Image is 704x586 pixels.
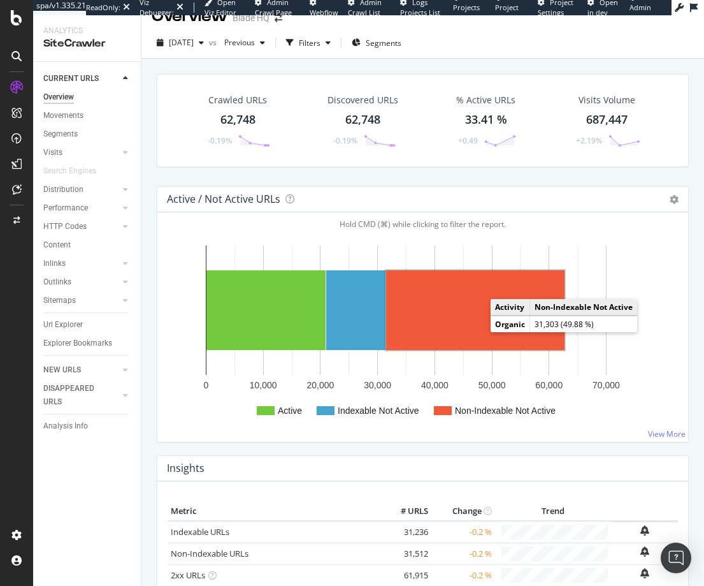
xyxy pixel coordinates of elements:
td: Non-Indexable Not Active [530,299,638,316]
a: 2xx URLs [171,569,205,581]
a: Content [43,238,132,252]
a: NEW URLS [43,363,119,377]
a: Sitemaps [43,294,119,307]
td: 31,303 (49.88 %) [530,316,638,333]
th: Change [431,502,495,521]
text: Indexable Not Active [338,406,419,416]
div: 687,447 [586,112,628,128]
text: Non-Indexable Not Active [455,406,556,416]
text: 0 [204,380,209,390]
td: 61,915 [380,564,431,586]
div: -0.19% [208,135,232,146]
td: Organic [491,316,530,333]
div: arrow-right-arrow-left [275,13,282,22]
a: Indexable URLs [171,526,229,538]
a: Visits [43,146,119,159]
span: Previous [219,37,255,48]
div: Analytics [43,26,131,36]
div: NEW URLS [43,363,81,377]
a: Distribution [43,183,119,196]
td: -0.2 % [431,521,495,543]
text: Active [278,406,302,416]
text: 20,000 [307,380,334,390]
i: Options [670,195,679,204]
div: Sitemaps [43,294,76,307]
td: Activity [491,299,530,316]
span: Project Page [495,3,519,22]
div: CURRENT URLS [43,72,99,85]
text: 10,000 [250,380,277,390]
div: ReadOnly: [86,3,120,13]
span: Webflow [310,8,338,17]
span: Segments [366,38,401,48]
div: SiteCrawler [43,36,131,51]
th: Metric [168,502,380,521]
text: 30,000 [364,380,391,390]
button: [DATE] [152,33,209,53]
a: Analysis Info [43,420,132,433]
div: Overview [43,91,74,104]
text: 40,000 [421,380,449,390]
div: Visits Volume [578,94,635,106]
a: Segments [43,128,132,141]
div: Overview [152,6,227,27]
th: Trend [495,502,611,521]
div: Performance [43,201,88,215]
div: 62,748 [345,112,380,128]
a: Explorer Bookmarks [43,337,132,350]
div: Blade HQ [233,11,269,24]
td: 31,512 [380,543,431,564]
a: Outlinks [43,275,119,289]
div: % Active URLs [456,94,515,106]
td: -0.2 % [431,564,495,586]
td: -0.2 % [431,543,495,564]
a: Overview [43,91,132,104]
button: Filters [281,33,336,53]
a: View More [648,429,686,439]
div: 33.41 % [465,112,507,128]
div: Search Engines [43,165,96,178]
div: Movements [43,109,83,122]
div: +2.19% [576,135,602,146]
div: Discovered URLs [327,94,398,106]
span: 2025 Jul. 27th [169,37,194,48]
h4: Insights [167,460,205,477]
a: DISAPPEARED URLS [43,382,119,409]
button: Previous [219,33,270,53]
div: 62,748 [220,112,255,128]
div: Outlinks [43,275,71,289]
div: +0.49 [458,135,478,146]
a: Search Engines [43,165,109,178]
span: vs [209,37,219,48]
text: 60,000 [535,380,563,390]
div: Filters [299,38,320,48]
div: DISAPPEARED URLS [43,382,108,409]
a: Non-Indexable URLs [171,548,248,559]
span: Projects List [453,3,480,22]
a: HTTP Codes [43,220,119,233]
span: Admin Page [629,3,651,22]
div: Inlinks [43,257,66,270]
th: # URLS [380,502,431,521]
div: -0.19% [333,135,357,146]
div: Analysis Info [43,420,88,433]
a: Inlinks [43,257,119,270]
span: Hold CMD (⌘) while clicking to filter the report. [340,219,506,230]
div: Url Explorer [43,318,83,332]
div: bell-plus [640,525,649,536]
a: Url Explorer [43,318,132,332]
h4: Active / Not Active URLs [167,191,280,208]
text: 70,000 [593,380,620,390]
a: Movements [43,109,132,122]
text: 50,000 [478,380,506,390]
a: CURRENT URLS [43,72,119,85]
div: HTTP Codes [43,220,87,233]
button: Segments [347,33,406,53]
div: Content [43,238,71,252]
div: Visits [43,146,62,159]
div: Explorer Bookmarks [43,337,112,350]
svg: A chart. [168,233,668,432]
div: bell-plus [640,546,649,557]
div: Open Intercom Messenger [661,543,691,573]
